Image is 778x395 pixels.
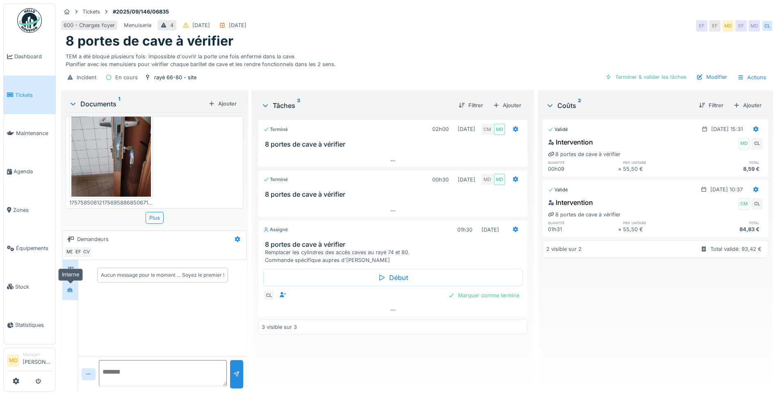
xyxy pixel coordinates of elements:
[192,21,210,29] div: [DATE]
[457,226,472,234] div: 01h30
[548,137,593,147] div: Intervention
[71,91,151,197] img: sbapsg5nbqr1uemctzf0chvnof7z
[77,73,96,81] div: Incident
[16,244,52,252] span: Équipements
[115,73,138,81] div: En cours
[101,271,224,279] div: Aucun message pour le moment … Soyez le premier !
[693,165,763,173] div: 8,59 €
[458,125,475,133] div: [DATE]
[490,100,525,111] div: Ajouter
[265,191,524,198] h3: 8 portes de cave à vérifier
[735,20,747,32] div: EF
[15,91,52,99] span: Tickets
[578,101,581,110] sup: 2
[693,225,763,233] div: 84,83 €
[110,8,172,16] strong: #2025/09/146/06835
[458,176,475,184] div: [DATE]
[710,186,743,193] div: [DATE] 10:37
[432,176,449,184] div: 00h30
[548,165,618,173] div: 00h09
[73,246,84,258] div: EF
[229,21,246,29] div: [DATE]
[15,283,52,291] span: Stock
[548,197,593,207] div: Intervention
[623,160,693,165] h6: prix unitaire
[693,220,763,225] h6: total
[693,160,763,165] h6: total
[7,351,52,371] a: MD Manager[PERSON_NAME]
[722,20,734,32] div: MD
[23,351,52,369] li: [PERSON_NAME]
[730,100,765,111] div: Ajouter
[4,229,55,267] a: Équipements
[154,73,196,81] div: rayé 66-80 - site
[4,152,55,191] a: Agenda
[623,165,693,173] div: 55,50 €
[265,248,524,264] div: Remplacer les cylindres des accès caves au rayé 74 et 80. Commande spécifique aupres d'[PERSON_NAME]
[623,225,693,233] div: 55,50 €
[709,20,721,32] div: EF
[265,140,524,148] h3: 8 portes de cave à vérifier
[738,138,750,149] div: MD
[205,98,240,109] div: Ajouter
[16,129,52,137] span: Maintenance
[546,245,582,253] div: 2 visible sur 2
[696,100,727,111] div: Filtrer
[14,53,52,60] span: Dashboard
[455,100,486,111] div: Filtrer
[265,241,524,248] h3: 8 portes de cave à vérifier
[494,124,505,135] div: MD
[23,351,52,358] div: Manager
[263,289,275,301] div: CL
[548,211,621,218] div: 8 portes de cave à vérifier
[751,198,763,210] div: CL
[4,267,55,305] a: Stock
[548,186,568,193] div: Validé
[710,245,762,253] div: Total validé: 93,42 €
[17,8,42,33] img: Badge_color-CXgf-gQk.svg
[481,174,493,185] div: MD
[7,354,19,367] li: MD
[618,225,623,233] div: ×
[77,235,109,243] div: Demandeurs
[69,199,153,207] div: 17575850612175695886850671235245.jpg
[4,76,55,114] a: Tickets
[4,191,55,229] a: Zones
[69,99,205,109] div: Documents
[4,306,55,344] a: Statistiques
[81,246,92,258] div: CV
[548,126,568,133] div: Validé
[4,37,55,76] a: Dashboard
[445,290,522,301] div: Marquer comme terminé
[711,125,743,133] div: [DATE] 15:31
[623,220,693,225] h6: prix unitaire
[481,226,499,234] div: [DATE]
[548,160,618,165] h6: quantité
[263,269,522,286] div: Début
[146,212,164,224] div: Plus
[82,8,100,16] div: Tickets
[548,150,621,158] div: 8 portes de cave à vérifier
[261,101,452,110] div: Tâches
[297,101,300,110] sup: 3
[548,220,618,225] h6: quantité
[696,20,707,32] div: EF
[618,165,623,173] div: ×
[494,174,505,185] div: MD
[432,125,449,133] div: 02h00
[64,21,115,29] div: 600 - Charges foyer
[548,225,618,233] div: 01h31
[170,21,173,29] div: 4
[693,71,730,83] div: Modifier
[262,323,297,331] div: 3 visible sur 3
[66,33,233,49] h1: 8 portes de cave à vérifier
[546,101,692,110] div: Coûts
[751,138,763,149] div: CL
[263,126,288,133] div: Terminé
[14,168,52,175] span: Agenda
[748,20,760,32] div: MD
[481,124,493,135] div: CM
[58,269,83,280] div: Interne
[762,20,773,32] div: CL
[64,246,76,258] div: MD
